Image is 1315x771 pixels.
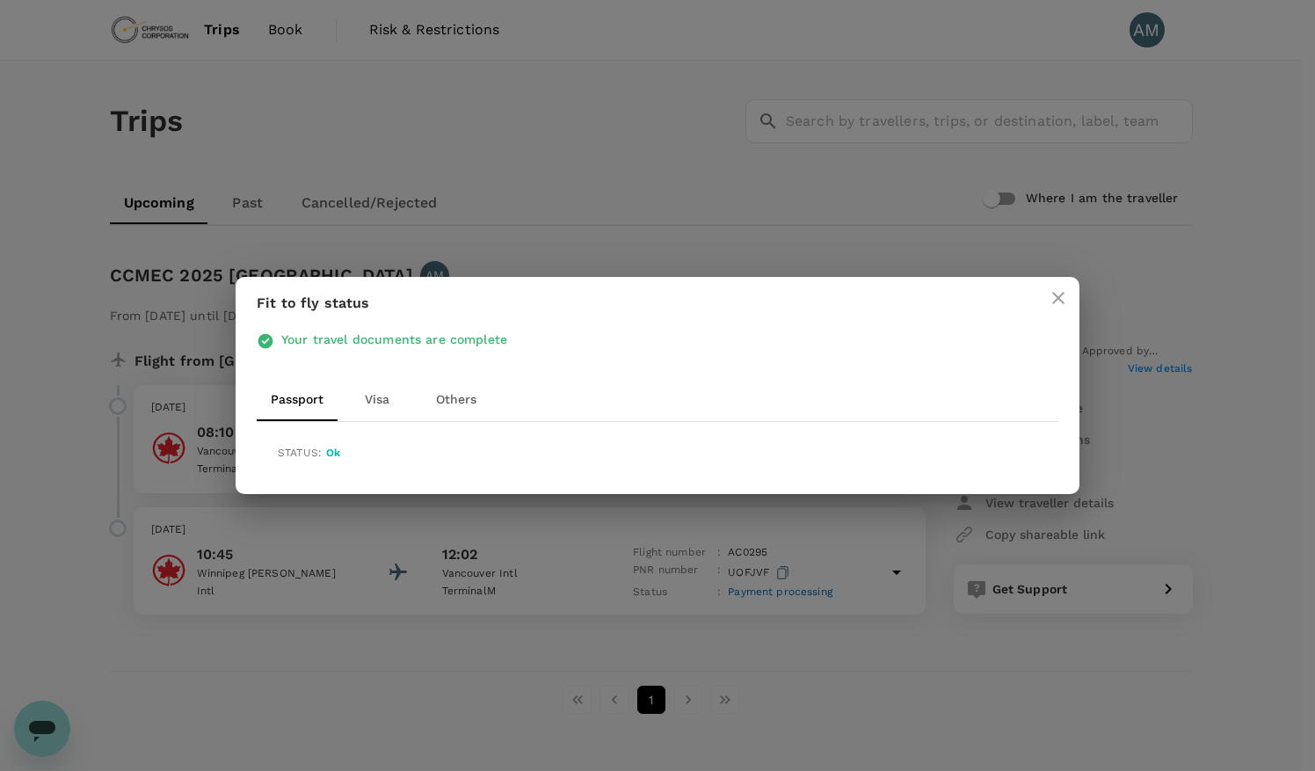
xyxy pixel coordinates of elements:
[417,379,496,421] button: Others
[278,447,322,459] span: Status :
[281,332,507,346] span: Your travel documents are complete
[338,379,417,421] button: Visa
[326,447,340,459] span: Ok
[257,291,1058,316] h6: Fit to fly status
[1037,277,1079,319] button: close
[257,379,338,421] button: Passport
